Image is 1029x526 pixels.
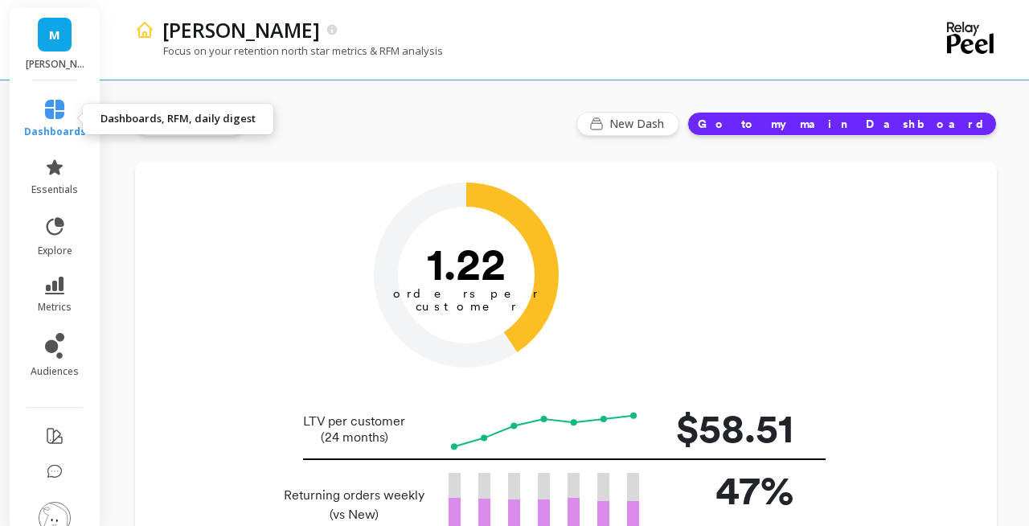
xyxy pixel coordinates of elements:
span: M [49,26,60,44]
tspan: orders per [393,286,539,301]
p: maude [26,58,84,71]
span: New Dash [609,116,669,132]
p: 47% [665,460,793,520]
button: New Dash [576,112,679,136]
span: Finish Setup [166,116,234,132]
img: header icon [135,20,154,39]
p: LTV per customer (24 months) [279,413,429,446]
span: essentials [31,183,78,196]
p: $58.51 [665,398,793,458]
button: Finish Setup [135,112,244,136]
span: metrics [38,301,72,314]
span: audiences [31,365,79,378]
span: dashboards [24,125,86,138]
p: Focus on your retention north star metrics & RFM analysis [135,43,443,58]
span: explore [38,245,72,257]
tspan: customer [416,299,518,314]
p: Returning orders weekly (vs New) [279,486,429,524]
text: 1.22 [427,237,506,290]
p: maude [162,16,320,43]
button: Go to my main Dashboard [687,112,997,136]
